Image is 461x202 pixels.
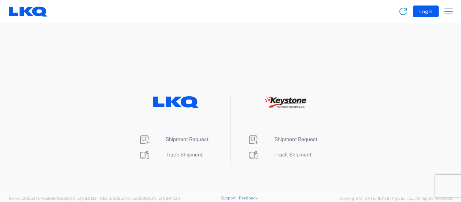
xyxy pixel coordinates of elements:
[139,152,203,158] a: Track Shipment
[339,195,452,202] span: Copyright © [DATE]-[DATE] Agistix Inc., All Rights Reserved
[68,196,97,201] span: [DATE] 09:51:12
[149,196,180,201] span: [DATE] 08:44:20
[166,152,203,158] span: Track Shipment
[274,152,311,158] span: Track Shipment
[221,196,239,200] a: Support
[166,136,209,142] span: Shipment Request
[274,136,317,142] span: Shipment Request
[9,196,97,201] span: Server: 2025.17.0-16a969492de
[239,196,258,200] a: Feedback
[139,136,209,142] a: Shipment Request
[413,6,439,17] button: Login
[247,152,311,158] a: Track Shipment
[247,136,317,142] a: Shipment Request
[100,196,180,201] span: Client: 2025.17.0-5dd568f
